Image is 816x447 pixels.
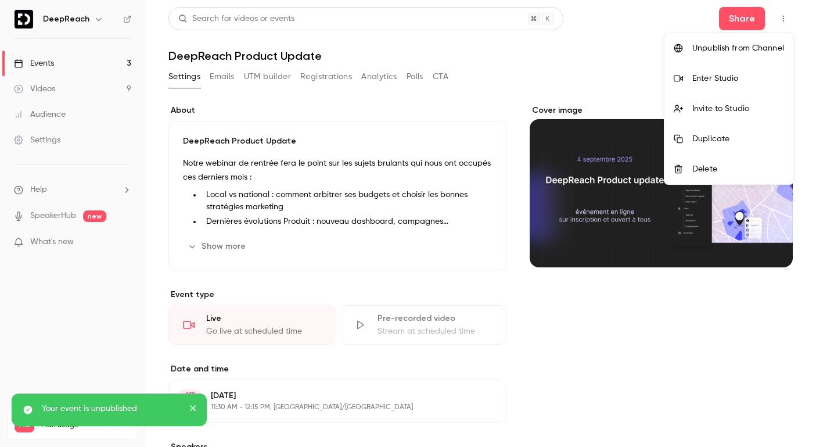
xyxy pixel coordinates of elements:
div: Enter Studio [692,73,784,84]
div: Unpublish from Channel [692,42,784,54]
p: Your event is unpublished [42,403,181,414]
div: Duplicate [692,133,784,145]
div: Delete [692,163,784,175]
div: Invite to Studio [692,103,784,115]
button: close [189,403,197,417]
